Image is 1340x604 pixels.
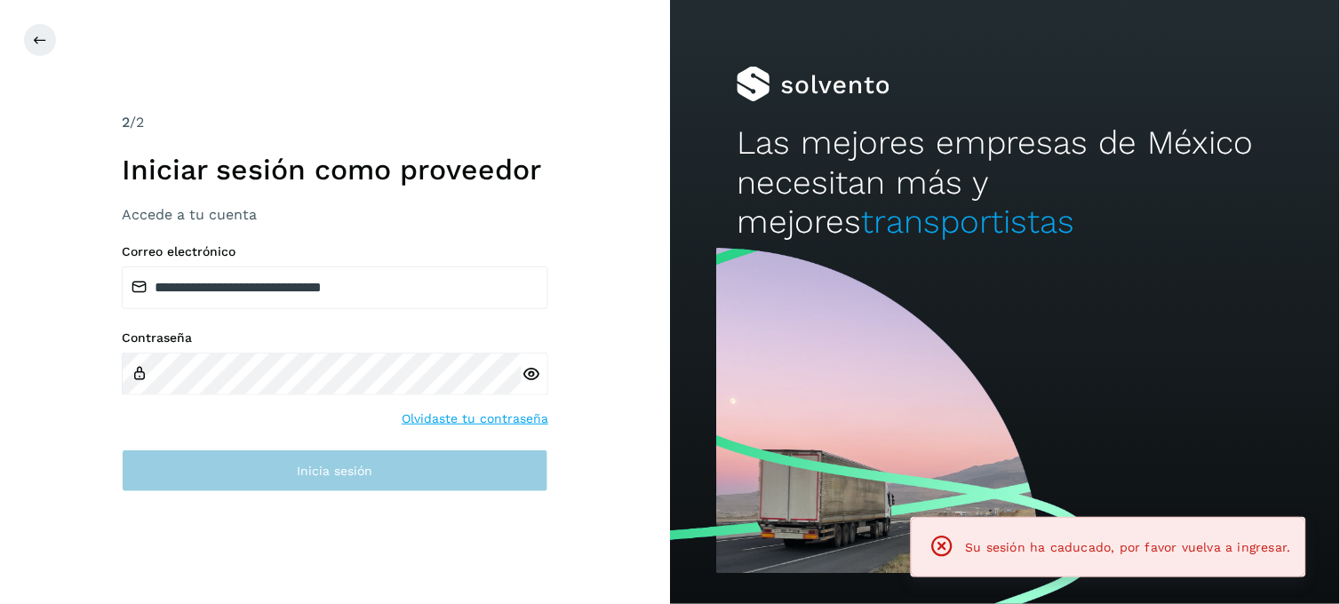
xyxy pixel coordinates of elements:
label: Correo electrónico [122,244,548,259]
span: 2 [122,114,130,131]
button: Inicia sesión [122,449,548,492]
div: /2 [122,112,548,133]
span: Su sesión ha caducado, por favor vuelva a ingresar. [966,540,1291,554]
span: Inicia sesión [298,465,373,477]
h2: Las mejores empresas de México necesitan más y mejores [737,123,1272,242]
span: transportistas [861,203,1074,241]
a: Olvidaste tu contraseña [402,409,548,428]
h1: Iniciar sesión como proveedor [122,153,548,187]
label: Contraseña [122,330,548,346]
h3: Accede a tu cuenta [122,206,548,223]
